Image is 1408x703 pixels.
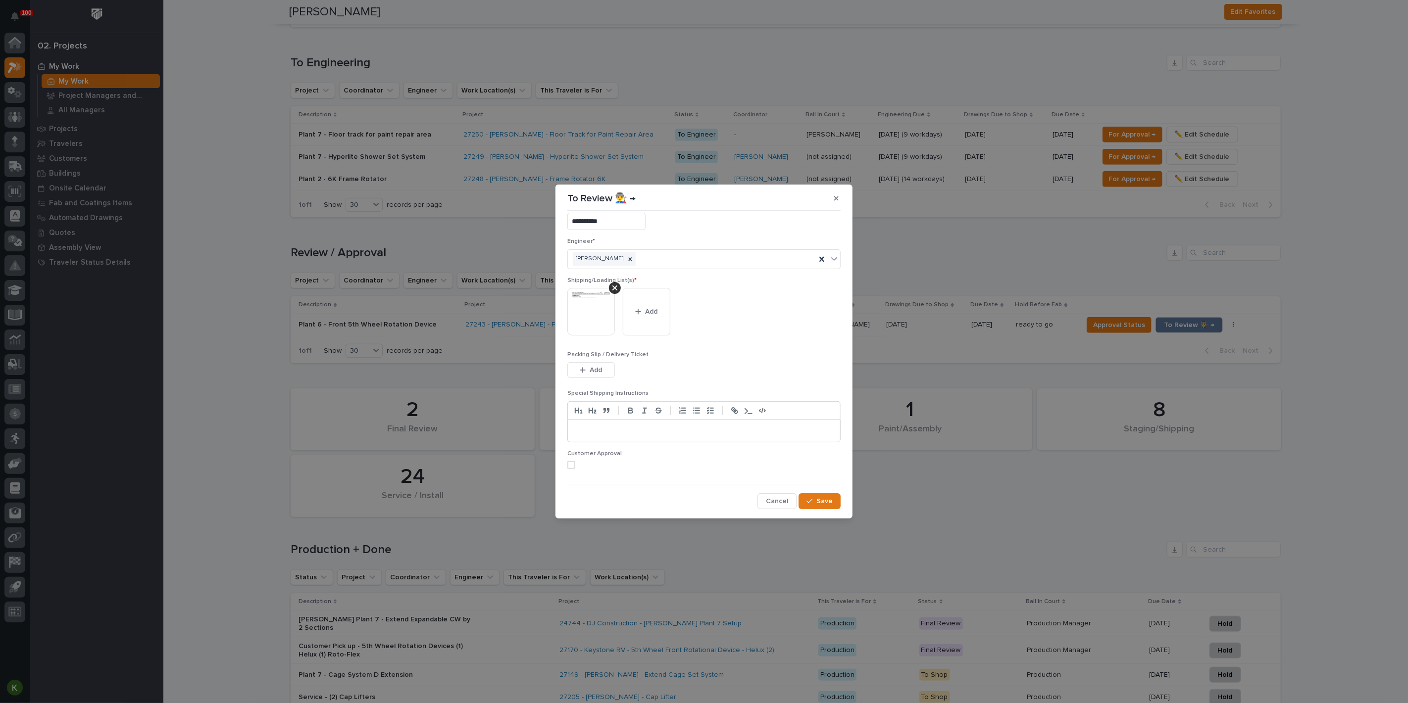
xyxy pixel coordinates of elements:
span: Cancel [766,497,788,506]
div: [PERSON_NAME] [573,252,625,266]
span: Save [816,497,833,506]
span: Shipping/Loading List(s) [567,278,637,283]
button: Add [623,288,670,335]
span: Customer Approval [567,451,622,457]
span: Packing Slip / Delivery Ticket [567,352,649,358]
span: Special Shipping Instructions [567,390,649,396]
button: Add [567,362,615,378]
span: Add [590,366,603,375]
button: Cancel [757,493,797,509]
p: To Review 👨‍🏭 → [567,192,636,204]
span: Engineer [567,238,595,244]
span: Add [646,307,658,316]
button: Save [799,493,841,509]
